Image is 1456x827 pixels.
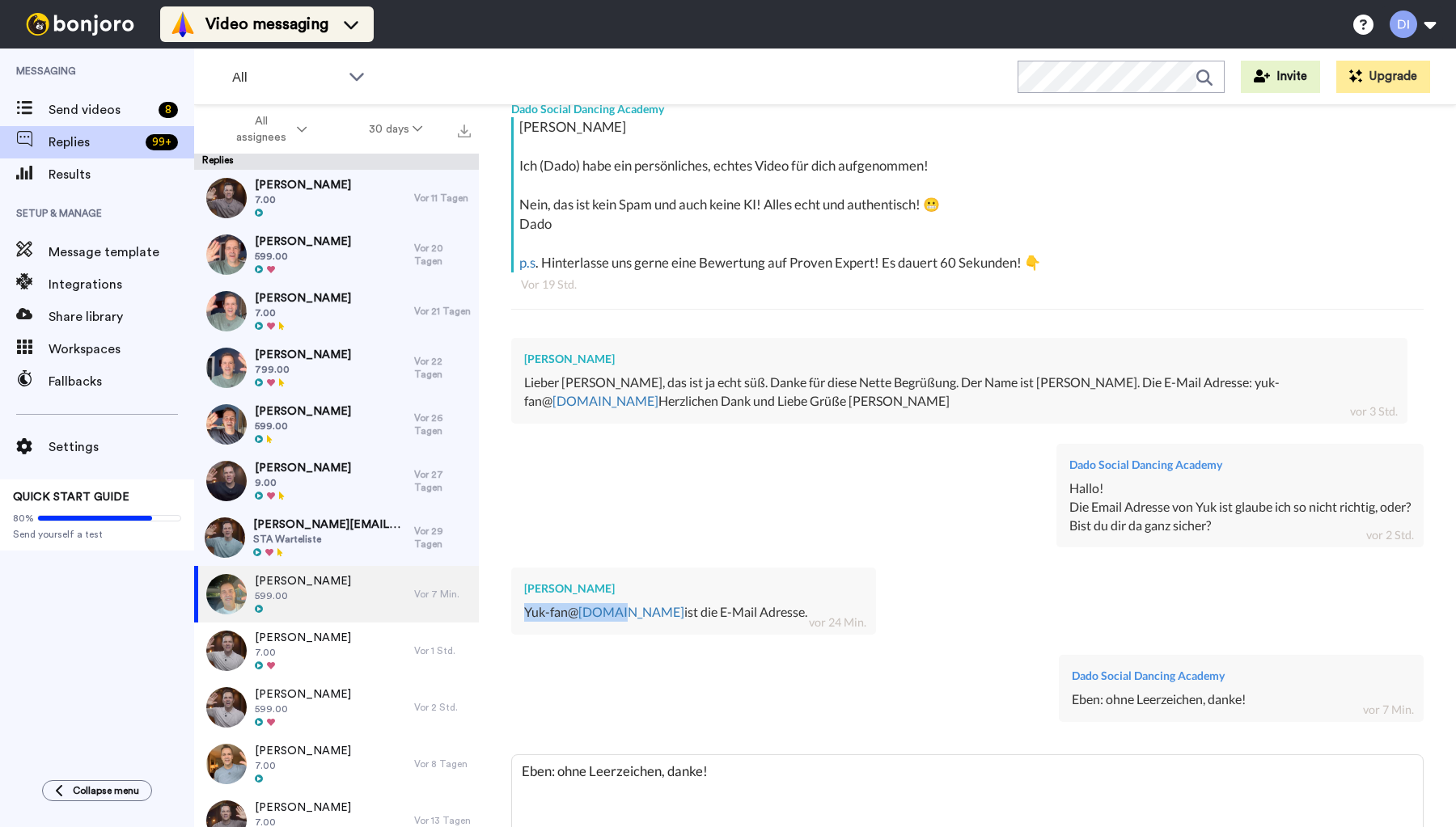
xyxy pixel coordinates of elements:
div: Dado Social Dancing Academy [511,93,1424,117]
img: 0a5e0ed5-4776-469c-8ea4-968e8eb3817a-thumb.jpg [206,404,247,445]
span: [PERSON_NAME] [255,686,351,703]
span: QUICK START GUIDE [13,492,129,503]
div: Vor 1 Std. [414,644,471,657]
a: [PERSON_NAME]599.00Vor 26 Tagen [194,396,479,453]
span: 80% [13,512,34,525]
div: vor 7 Min. [1363,702,1414,718]
span: [PERSON_NAME] [255,743,351,759]
button: 30 days [338,115,454,144]
span: Integrations [49,275,194,294]
a: [PERSON_NAME]7.00Vor 21 Tagen [194,283,479,340]
span: [PERSON_NAME] [255,800,351,816]
a: [PERSON_NAME]7.00Vor 8 Tagen [194,736,479,792]
span: Settings [49,437,194,457]
img: vm-color.svg [170,11,196,37]
span: 799.00 [255,363,351,376]
div: [PERSON_NAME] [524,351,1395,367]
div: Dado Social Dancing Academy [1072,668,1411,684]
div: Lieber [PERSON_NAME], das ist ja echt süß. Danke für diese Nette Begrüßung. Der Name ist [PERSON_... [524,373,1395,411]
span: [PERSON_NAME] [255,460,351,476]
div: Yuk-fan@ ist die E-Mail Adresse. [524,603,863,622]
img: 4533eff1-f3c9-41a5-8f6f-2fd0f7eb24b1-thumb.jpg [206,574,247,614]
span: 7.00 [255,759,351,772]
div: Vor 19 Std. [521,276,1414,293]
div: Eben: ohne Leerzeichen, danke! [1072,690,1411,709]
img: ec042a3b-4def-4cc7-9935-8893932f6e17-thumb.jpg [206,234,247,275]
img: export.svg [458,124,471,137]
a: [PERSON_NAME]7.00Vor 11 Tagen [194,170,479,226]
span: [PERSON_NAME] [255,234,351,250]
div: Vor 21 Tagen [414,305,471,318]
img: a7591b33-1ebb-4d3b-8ac9-49cb196cb1bf-thumb.jpg [206,631,247,671]
div: vor 2 Std. [1366,527,1414,543]
button: Export all results that match these filters now. [453,117,476,141]
img: 56175071-5eb8-4371-bf93-649e4ae4b4c9-thumb.jpg [206,178,247,218]
div: Replies [194,154,479,170]
span: Message template [49,243,194,262]
div: Vor 26 Tagen [414,411,471,437]
span: 7.00 [255,193,351,206]
button: Invite [1241,61,1320,93]
div: vor 3 Std. [1350,403,1398,420]
span: Results [49,165,194,184]
span: Fallbacks [49,372,194,391]
div: 8 [159,102,178,118]
a: [PERSON_NAME]599.00Vor 7 Min. [194,566,479,622]
div: Vor 29 Tagen [414,525,471,551]
a: [DOMAIN_NAME] [578,604,684,619]
span: All assignees [228,113,294,146]
img: 45fe858f-5d18-4f6d-b6bf-f11ae9e880e8-thumb.jpg [205,517,245,558]
span: Send yourself a test [13,528,181,541]
a: [PERSON_NAME]9.00Vor 27 Tagen [194,453,479,509]
div: Vor 20 Tagen [414,242,471,268]
div: Vor 7 Min. [414,588,471,601]
img: 586380fa-fbde-4cf4-b596-f9c64f3fbadd-thumb.jpg [206,461,247,501]
span: [PERSON_NAME] [255,630,351,646]
button: Collapse menu [42,780,152,801]
span: STA Warteliste [253,533,406,546]
img: 68d342a0-2cfb-471d-b5b0-5f61eb65d094-thumb.jpg [206,348,247,388]
div: vor 24 Min. [809,614,866,631]
img: 2632ebcd-79e5-4346-b4fa-be28507fd535-thumb.jpg [206,291,247,331]
img: 8a9687da-bf7e-40ad-bc49-20c0a78e9d6f-thumb.jpg [206,744,247,784]
div: Vor 11 Tagen [414,192,471,205]
span: Share library [49,307,194,327]
div: Vor 22 Tagen [414,355,471,381]
div: Vor 2 Std. [414,701,471,714]
button: Upgrade [1336,61,1430,93]
span: 599.00 [255,589,351,602]
a: [PERSON_NAME]599.00Vor 20 Tagen [194,226,479,283]
span: Video messaging [205,13,328,36]
span: 7.00 [255,306,351,319]
span: Workspaces [49,340,194,359]
span: Replies [49,133,139,152]
span: 599.00 [255,250,351,263]
div: [PERSON_NAME] Ich (Dado) habe ein persönliches, echtes Video für dich aufgenommen! Nein, das ist ... [519,117,1420,272]
span: 7.00 [255,646,351,659]
span: 9.00 [255,476,351,489]
span: All [232,68,341,87]
span: [PERSON_NAME] [255,573,351,589]
span: 599.00 [255,420,351,432]
a: [PERSON_NAME][EMAIL_ADDRESS][DOMAIN_NAME]STA WartelisteVor 29 Tagen [194,509,479,566]
span: Collapse menu [73,784,139,797]
div: [PERSON_NAME] [524,580,863,597]
div: Vor 27 Tagen [414,468,471,494]
img: bj-logo-header-white.svg [19,13,141,36]
span: [PERSON_NAME][EMAIL_ADDRESS][DOMAIN_NAME] [253,517,406,533]
span: Send videos [49,100,152,120]
span: [PERSON_NAME] [255,177,351,193]
div: 99 + [146,134,178,150]
span: [PERSON_NAME] [255,403,351,420]
a: [DOMAIN_NAME] [552,393,658,408]
a: [PERSON_NAME]7.00Vor 1 Std. [194,622,479,679]
button: All assignees [197,107,338,152]
span: [PERSON_NAME] [255,290,351,306]
a: [PERSON_NAME]799.00Vor 22 Tagen [194,340,479,396]
a: [PERSON_NAME]599.00Vor 2 Std. [194,679,479,736]
div: Vor 8 Tagen [414,757,471,770]
div: Vor 13 Tagen [414,814,471,827]
span: 599.00 [255,703,351,715]
div: Dado Social Dancing Academy [1069,457,1411,473]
